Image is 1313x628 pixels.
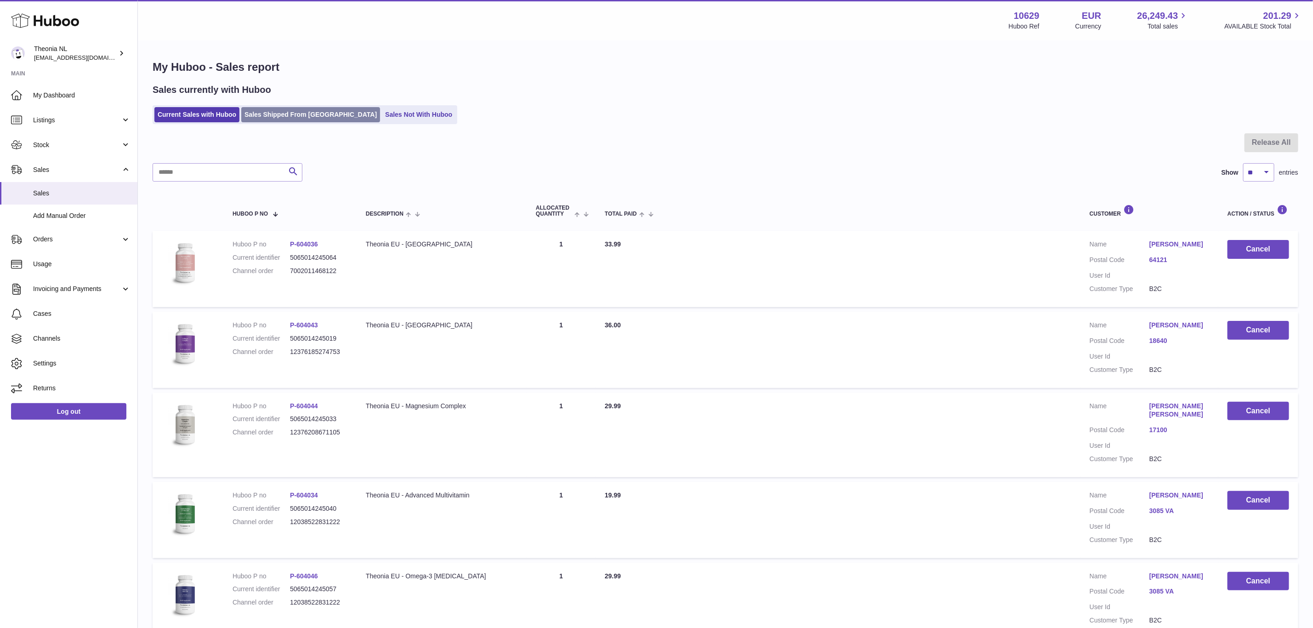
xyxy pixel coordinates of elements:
[1224,10,1302,31] a: 201.29 AVAILABLE Stock Total
[233,491,290,500] dt: Huboo P no
[33,359,131,368] span: Settings
[605,402,621,410] span: 29.99
[527,312,596,388] td: 1
[233,518,290,526] dt: Channel order
[1090,441,1149,450] dt: User Id
[527,231,596,307] td: 1
[33,285,121,293] span: Invoicing and Payments
[34,54,135,61] span: [EMAIL_ADDRESS][DOMAIN_NAME]
[1090,271,1149,280] dt: User Id
[290,598,347,607] dd: 12038522831222
[33,91,131,100] span: My Dashboard
[33,166,121,174] span: Sales
[290,572,318,580] a: P-604046
[290,415,347,423] dd: 5065014245033
[1149,507,1209,515] a: 3085 VA
[233,253,290,262] dt: Current identifier
[162,402,208,448] img: 106291725893142.jpg
[1090,572,1149,583] dt: Name
[233,267,290,275] dt: Channel order
[1228,491,1289,510] button: Cancel
[1090,285,1149,293] dt: Customer Type
[1149,365,1209,374] dd: B2C
[290,518,347,526] dd: 12038522831222
[290,428,347,437] dd: 12376208671105
[11,46,25,60] img: info@wholesomegoods.eu
[366,240,517,249] div: Theonia EU - [GEOGRAPHIC_DATA]
[1137,10,1188,31] a: 26,249.43 Total sales
[605,211,637,217] span: Total paid
[290,491,318,499] a: P-604034
[605,491,621,499] span: 19.99
[233,211,268,217] span: Huboo P no
[1009,22,1040,31] div: Huboo Ref
[366,321,517,330] div: Theonia EU - [GEOGRAPHIC_DATA]
[33,260,131,268] span: Usage
[1149,426,1209,434] a: 17100
[366,491,517,500] div: Theonia EU - Advanced Multivitamin
[11,403,126,420] a: Log out
[233,240,290,249] dt: Huboo P no
[1090,426,1149,437] dt: Postal Code
[527,482,596,558] td: 1
[1149,256,1209,264] a: 64121
[1082,10,1101,22] strong: EUR
[290,348,347,356] dd: 12376185274753
[233,334,290,343] dt: Current identifier
[154,107,239,122] a: Current Sales with Huboo
[1149,402,1209,419] a: [PERSON_NAME] [PERSON_NAME]
[536,205,572,217] span: ALLOCATED Quantity
[1090,587,1149,598] dt: Postal Code
[162,240,208,286] img: 106291725893222.jpg
[34,45,117,62] div: Theonia NL
[33,211,131,220] span: Add Manual Order
[605,321,621,329] span: 36.00
[605,572,621,580] span: 29.99
[233,504,290,513] dt: Current identifier
[1014,10,1040,22] strong: 10629
[1090,321,1149,332] dt: Name
[1148,22,1188,31] span: Total sales
[233,572,290,581] dt: Huboo P no
[1090,536,1149,544] dt: Customer Type
[382,107,455,122] a: Sales Not With Huboo
[1090,522,1149,531] dt: User Id
[233,348,290,356] dt: Channel order
[1279,168,1298,177] span: entries
[1228,402,1289,421] button: Cancel
[1228,572,1289,591] button: Cancel
[1224,22,1302,31] span: AVAILABLE Stock Total
[1075,22,1102,31] div: Currency
[33,384,131,393] span: Returns
[1228,240,1289,259] button: Cancel
[290,504,347,513] dd: 5065014245040
[1090,365,1149,374] dt: Customer Type
[233,585,290,594] dt: Current identifier
[1228,205,1289,217] div: Action / Status
[1149,285,1209,293] dd: B2C
[1149,455,1209,463] dd: B2C
[1263,10,1291,22] span: 201.29
[33,189,131,198] span: Sales
[1090,491,1149,502] dt: Name
[162,572,208,618] img: 106291725893086.jpg
[290,240,318,248] a: P-604036
[366,211,404,217] span: Description
[1090,507,1149,518] dt: Postal Code
[1090,337,1149,348] dt: Postal Code
[1149,572,1209,581] a: [PERSON_NAME]
[527,393,596,477] td: 1
[1090,616,1149,625] dt: Customer Type
[33,141,121,149] span: Stock
[290,402,318,410] a: P-604044
[233,598,290,607] dt: Channel order
[33,309,131,318] span: Cases
[153,60,1298,74] h1: My Huboo - Sales report
[366,402,517,411] div: Theonia EU - Magnesium Complex
[1090,402,1149,422] dt: Name
[233,415,290,423] dt: Current identifier
[33,116,121,125] span: Listings
[605,240,621,248] span: 33.99
[1090,603,1149,611] dt: User Id
[1090,352,1149,361] dt: User Id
